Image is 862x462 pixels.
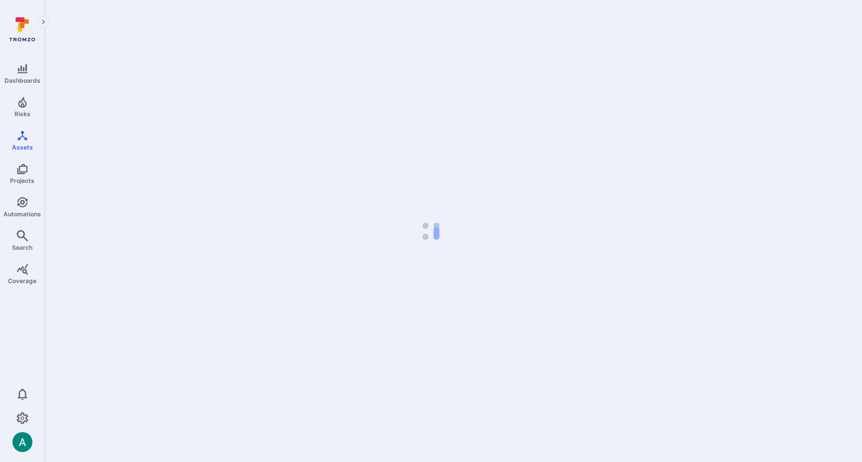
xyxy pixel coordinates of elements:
i: Expand navigation menu [40,18,47,26]
img: ACg8ocLSa5mPYBaXNx3eFu_EmspyJX0laNWN7cXOFirfQ7srZveEpg=s96-c [12,432,32,452]
span: Risks [14,110,30,118]
span: Dashboards [4,77,40,84]
button: Expand navigation menu [37,16,49,28]
span: Automations [3,210,41,218]
div: Arjan Dehar [12,432,32,452]
span: Assets [12,144,33,151]
span: Search [12,244,32,251]
span: Projects [10,177,34,184]
span: Coverage [8,277,36,285]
